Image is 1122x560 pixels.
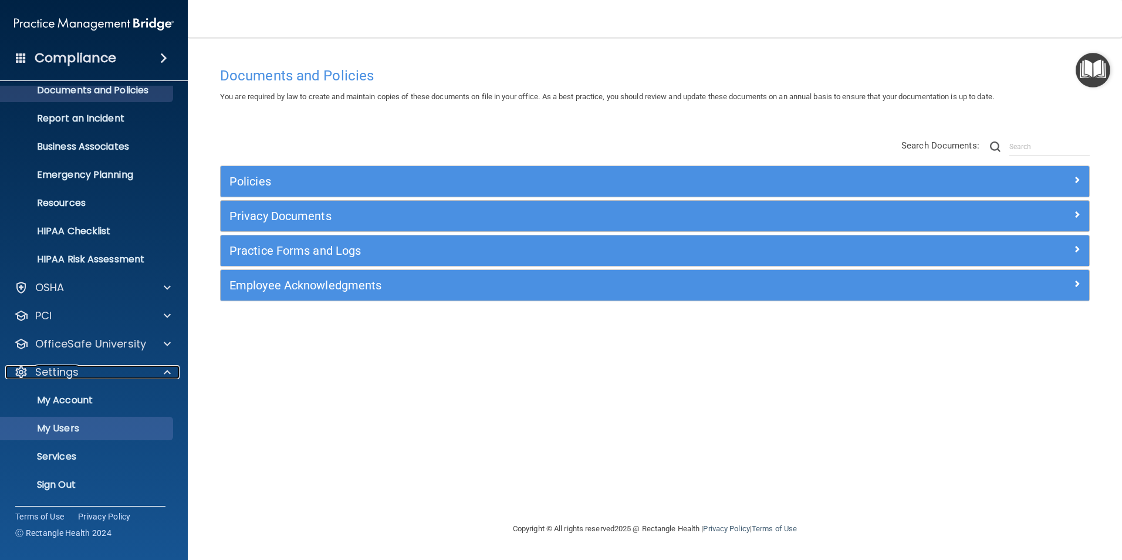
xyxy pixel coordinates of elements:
h5: Privacy Documents [229,210,863,222]
a: OfficeSafe University [14,337,171,351]
p: My Account [8,394,168,406]
h5: Policies [229,175,863,188]
p: My Users [8,423,168,434]
p: HIPAA Risk Assessment [8,254,168,265]
div: Copyright © All rights reserved 2025 @ Rectangle Health | | [441,510,869,548]
a: Employee Acknowledgments [229,276,1080,295]
p: PCI [35,309,52,323]
a: Privacy Documents [229,207,1080,225]
img: ic-search.3b580494.png [990,141,1001,152]
a: Terms of Use [15,511,64,522]
p: Settings [35,365,79,379]
p: HIPAA Checklist [8,225,168,237]
p: OSHA [35,281,65,295]
a: PCI [14,309,171,323]
p: Services [8,451,168,463]
a: Practice Forms and Logs [229,241,1080,260]
p: Report an Incident [8,113,168,124]
p: Business Associates [8,141,168,153]
a: Privacy Policy [703,524,749,533]
h4: Compliance [35,50,116,66]
a: Privacy Policy [78,511,131,522]
a: Settings [14,365,171,379]
button: Open Resource Center [1076,53,1110,87]
h5: Practice Forms and Logs [229,244,863,257]
h5: Employee Acknowledgments [229,279,863,292]
img: PMB logo [14,12,174,36]
p: Documents and Policies [8,85,168,96]
input: Search [1009,138,1090,156]
p: Sign Out [8,479,168,491]
p: Emergency Planning [8,169,168,181]
span: Ⓒ Rectangle Health 2024 [15,527,111,539]
span: You are required by law to create and maintain copies of these documents on file in your office. ... [220,92,994,101]
h4: Documents and Policies [220,68,1090,83]
a: Terms of Use [752,524,797,533]
p: OfficeSafe University [35,337,146,351]
a: Policies [229,172,1080,191]
span: Search Documents: [901,140,979,151]
a: OSHA [14,281,171,295]
p: Resources [8,197,168,209]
